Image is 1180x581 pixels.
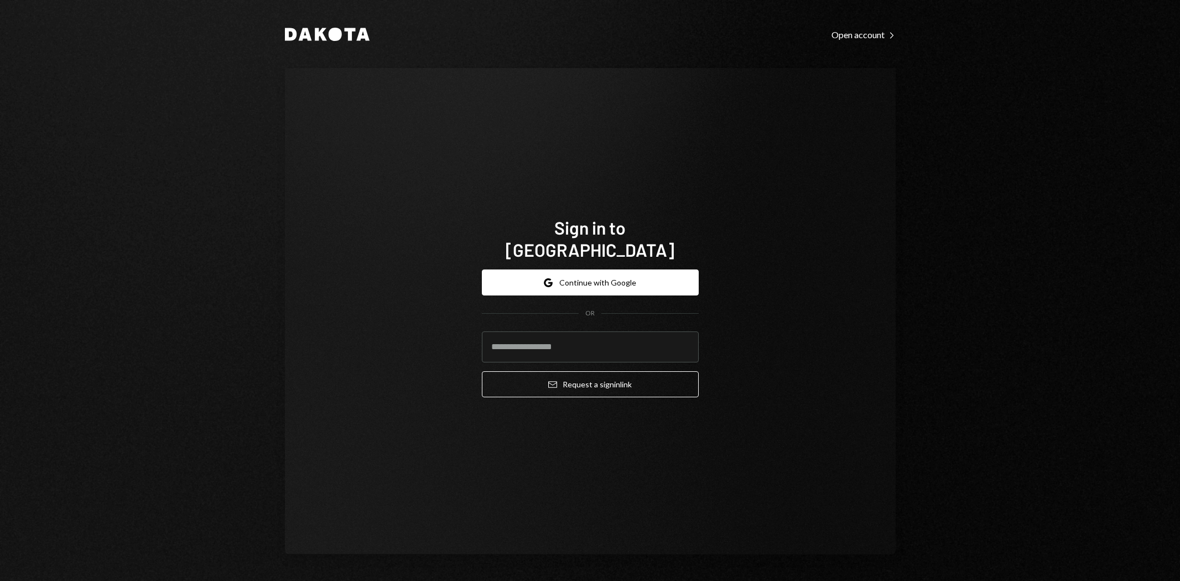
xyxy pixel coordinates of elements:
h1: Sign in to [GEOGRAPHIC_DATA] [482,216,699,261]
a: Open account [831,28,896,40]
button: Continue with Google [482,269,699,295]
button: Request a signinlink [482,371,699,397]
div: Open account [831,29,896,40]
div: OR [585,309,595,318]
